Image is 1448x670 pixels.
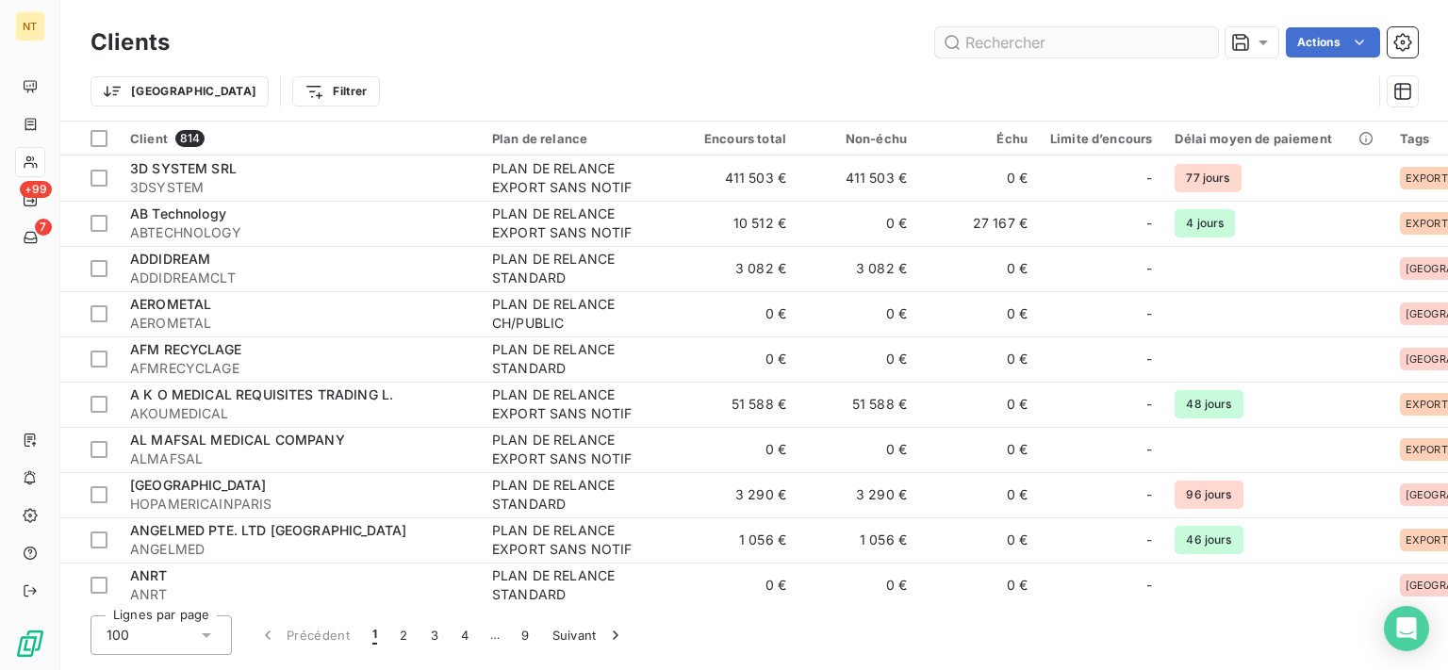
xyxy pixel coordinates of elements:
div: Encours total [688,131,786,146]
td: 0 € [918,382,1039,427]
td: 0 € [918,517,1039,563]
td: 51 588 € [677,382,798,427]
span: ALMAFSAL [130,449,469,468]
span: 4 jours [1175,209,1235,237]
span: 3DSYSTEM [130,178,469,197]
div: PLAN DE RELANCE EXPORT SANS NOTIF [492,159,666,197]
button: [GEOGRAPHIC_DATA] [90,76,269,106]
img: Logo LeanPay [15,629,45,659]
td: 411 503 € [677,155,798,201]
div: PLAN DE RELANCE EXPORT SANS NOTIF [492,204,666,242]
td: 0 € [918,472,1039,517]
button: Filtrer [292,76,379,106]
td: 0 € [798,291,918,336]
td: 0 € [918,291,1039,336]
td: 10 512 € [677,201,798,246]
span: [GEOGRAPHIC_DATA] [130,477,267,493]
span: EXPORT [1406,172,1448,184]
span: 3D SYSTEM SRL [130,160,237,176]
div: PLAN DE RELANCE EXPORT SANS NOTIF [492,431,666,468]
span: HOPAMERICAINPARIS [130,495,469,514]
span: EXPORT [1406,218,1448,229]
span: 46 jours [1175,526,1242,554]
span: +99 [20,181,52,198]
div: PLAN DE RELANCE EXPORT SANS NOTIF [492,385,666,423]
span: 77 jours [1175,164,1241,192]
span: AKOUMEDICAL [130,404,469,423]
span: ANRT [130,567,168,583]
span: 7 [35,219,52,236]
div: Échu [930,131,1028,146]
h3: Clients [90,25,170,59]
td: 0 € [677,563,798,608]
td: 0 € [677,427,798,472]
span: - [1146,350,1152,368]
span: - [1146,531,1152,549]
td: 0 € [677,336,798,382]
div: Plan de relance [492,131,666,146]
td: 0 € [918,336,1039,382]
td: 3 290 € [798,472,918,517]
td: 0 € [798,427,918,472]
button: 3 [420,615,450,655]
td: 0 € [918,427,1039,472]
div: PLAN DE RELANCE STANDARD [492,566,666,604]
span: ADDIDREAMCLT [130,269,469,287]
span: 814 [175,130,205,147]
span: … [480,620,510,650]
span: - [1146,576,1152,595]
td: 0 € [798,201,918,246]
span: 96 jours [1175,481,1242,509]
button: Actions [1286,27,1380,57]
span: EXPORT [1406,534,1448,546]
span: - [1146,395,1152,414]
button: Suivant [541,615,636,655]
td: 411 503 € [798,155,918,201]
span: ANRT [130,585,469,604]
span: - [1146,259,1152,278]
button: Précédent [247,615,361,655]
div: PLAN DE RELANCE STANDARD [492,340,666,378]
div: Non-échu [809,131,907,146]
span: 100 [107,626,129,645]
div: Limite d’encours [1050,131,1152,146]
span: - [1146,169,1152,188]
span: EXPORT [1406,399,1448,410]
span: - [1146,440,1152,459]
td: 1 056 € [798,517,918,563]
span: AB Technology [130,205,226,221]
div: PLAN DE RELANCE CH/PUBLIC [492,295,666,333]
td: 1 056 € [677,517,798,563]
span: AL MAFSAL MEDICAL COMPANY [130,432,345,448]
td: 0 € [918,246,1039,291]
td: 0 € [918,155,1039,201]
div: Open Intercom Messenger [1384,606,1429,651]
td: 51 588 € [798,382,918,427]
button: 4 [450,615,480,655]
td: 0 € [798,563,918,608]
span: ANGELMED PTE. LTD [GEOGRAPHIC_DATA] [130,522,406,538]
td: 0 € [918,563,1039,608]
td: 0 € [798,336,918,382]
span: ABTECHNOLOGY [130,223,469,242]
span: - [1146,214,1152,233]
button: 1 [361,615,388,655]
div: PLAN DE RELANCE STANDARD [492,250,666,287]
div: PLAN DE RELANCE EXPORT SANS NOTIF [492,521,666,559]
span: A K O MEDICAL REQUISITES TRADING L. [130,386,393,402]
span: 1 [372,626,377,645]
span: ANGELMED [130,540,469,559]
td: 27 167 € [918,201,1039,246]
span: EXPORT [1406,444,1448,455]
span: 48 jours [1175,390,1242,418]
span: AEROMETAL [130,296,211,312]
span: ADDIDREAM [130,251,210,267]
span: - [1146,485,1152,504]
td: 3 290 € [677,472,798,517]
input: Rechercher [935,27,1218,57]
div: Délai moyen de paiement [1175,131,1376,146]
span: AEROMETAL [130,314,469,333]
span: AFMRECYCLAGE [130,359,469,378]
div: NT [15,11,45,41]
span: AFM RECYCLAGE [130,341,241,357]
